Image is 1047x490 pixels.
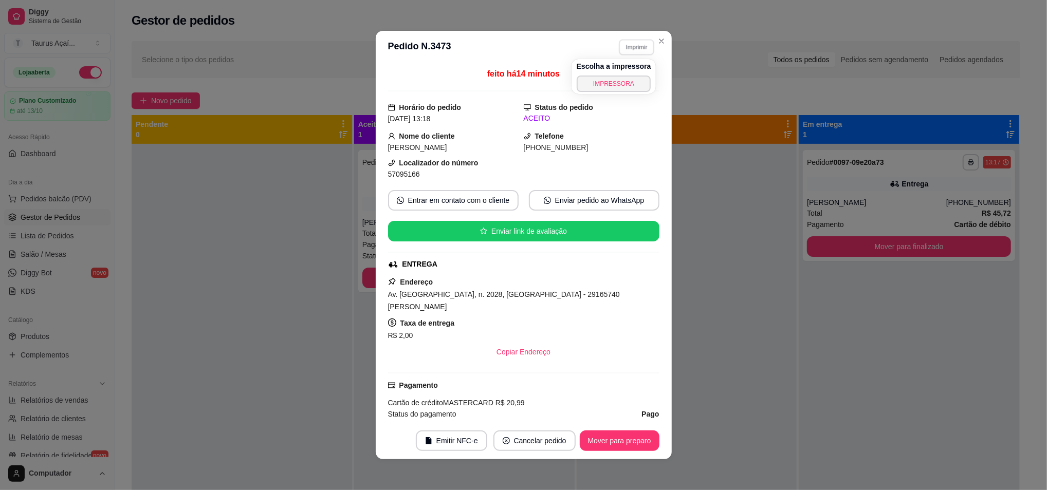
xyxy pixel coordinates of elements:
button: Imprimir [619,39,654,55]
button: Mover para preparo [580,430,659,451]
span: feito há 14 minutos [487,69,560,78]
strong: Taxa de entrega [400,319,455,327]
span: star [480,228,487,235]
span: [PERSON_NAME] [388,143,447,152]
strong: Telefone [535,132,564,140]
strong: Pagamento [399,381,438,389]
button: IMPRESSORA [577,76,651,92]
strong: Horário do pedido [399,103,462,111]
span: Status do pagamento [388,408,456,420]
strong: Status do pedido [535,103,594,111]
span: calendar [388,104,395,111]
button: whats-appEntrar em contato com o cliente [388,190,519,211]
button: close-circleCancelar pedido [493,430,576,451]
strong: Localizador do número [399,159,479,167]
span: desktop [524,104,531,111]
button: fileEmitir NFC-e [416,430,487,451]
button: Copiar Endereço [488,342,559,362]
div: ENTREGA [402,259,437,270]
span: dollar [388,318,396,327]
h3: Pedido N. 3473 [388,39,451,55]
span: 57095166 [388,170,420,178]
span: phone [524,133,531,140]
span: [DATE] 13:18 [388,115,431,123]
strong: Endereço [400,278,433,286]
strong: Pago [641,410,659,418]
span: R$ 2,00 [388,331,413,340]
span: Av. [GEOGRAPHIC_DATA], n. 2028, [GEOGRAPHIC_DATA] - 29165740 [PERSON_NAME] [388,290,620,311]
span: whats-app [544,197,551,204]
div: ACEITO [524,113,659,124]
span: [PHONE_NUMBER] [524,143,589,152]
button: Close [653,33,670,49]
button: starEnviar link de avaliação [388,221,659,241]
h4: Escolha a impressora [577,61,651,71]
span: R$ 20,99 [493,399,525,407]
span: file [425,437,432,444]
strong: Nome do cliente [399,132,455,140]
span: phone [388,159,395,166]
span: Cartão de crédito MASTERCARD [388,399,493,407]
span: whats-app [397,197,404,204]
span: user [388,133,395,140]
span: credit-card [388,382,395,389]
span: close-circle [503,437,510,444]
span: pushpin [388,277,396,286]
button: whats-appEnviar pedido ao WhatsApp [529,190,659,211]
